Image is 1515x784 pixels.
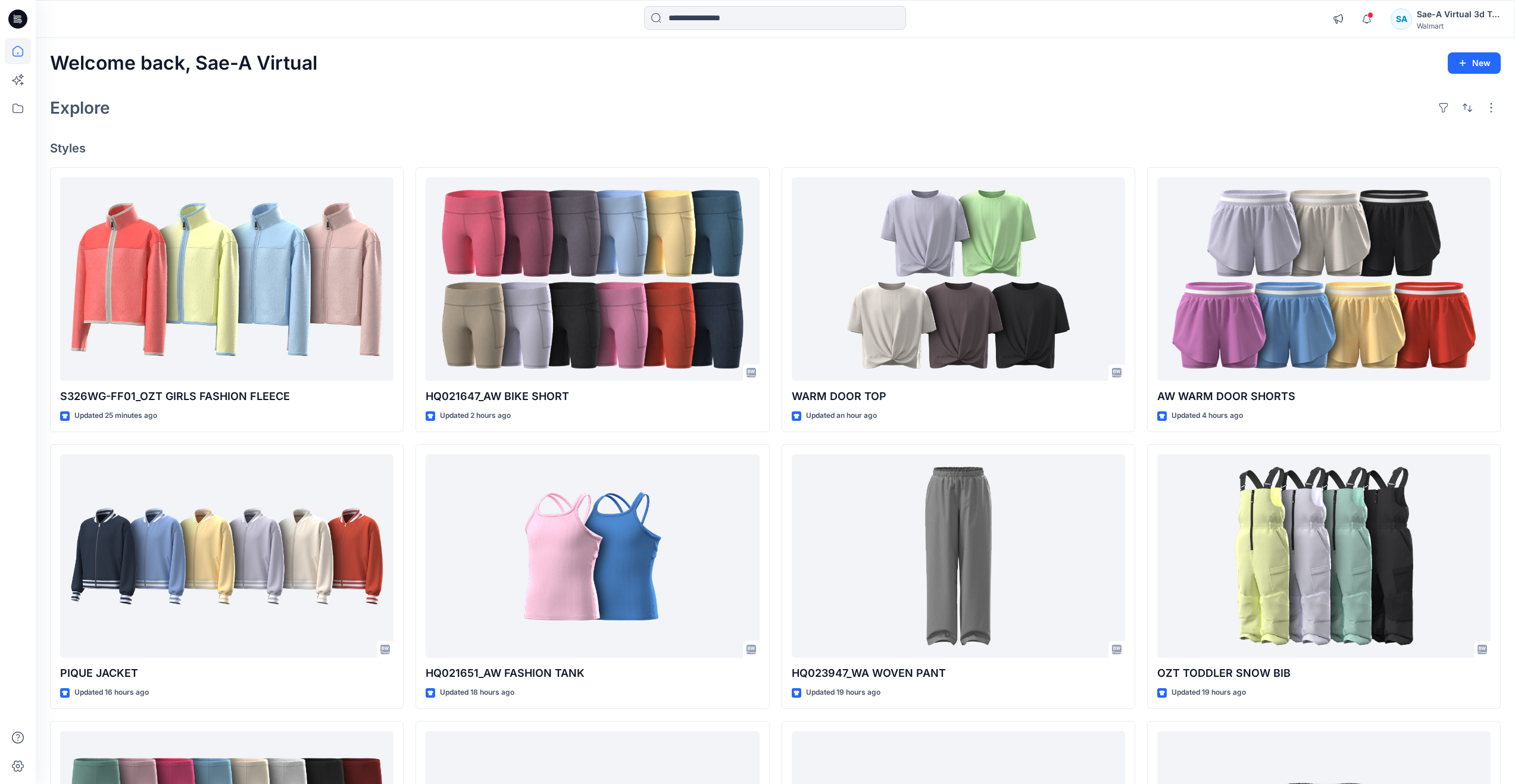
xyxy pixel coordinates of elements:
[1448,52,1501,74] button: New
[426,177,759,382] a: HQ021647_AW BIKE SHORT
[426,454,759,658] a: HQ021651_AW FASHION TANK
[1157,177,1491,382] a: AW WARM DOOR SHORTS
[792,454,1125,658] a: HQ023947_WA WOVEN PANT
[792,665,1125,682] p: HQ023947_WA WOVEN PANT
[1391,8,1412,30] div: SA
[60,665,393,682] p: PIQUE JACKET
[1172,410,1243,422] p: Updated 4 hours ago
[74,686,149,699] p: Updated 16 hours ago
[74,410,157,422] p: Updated 25 minutes ago
[60,388,393,405] p: S326WG-FF01_OZT GIRLS FASHION FLEECE
[1417,7,1500,21] div: Sae-A Virtual 3d Team
[440,410,511,422] p: Updated 2 hours ago
[440,686,514,699] p: Updated 18 hours ago
[1157,388,1491,405] p: AW WARM DOOR SHORTS
[1417,21,1500,30] div: Walmart
[60,177,393,382] a: S326WG-FF01_OZT GIRLS FASHION FLEECE
[792,388,1125,405] p: WARM DOOR TOP
[50,52,317,74] h2: Welcome back, Sae-A Virtual
[806,410,877,422] p: Updated an hour ago
[50,141,1501,155] h4: Styles
[806,686,880,699] p: Updated 19 hours ago
[1157,454,1491,658] a: OZT TODDLER SNOW BIB
[792,177,1125,382] a: WARM DOOR TOP
[50,98,110,117] h2: Explore
[1157,665,1491,682] p: OZT TODDLER SNOW BIB
[426,388,759,405] p: HQ021647_AW BIKE SHORT
[60,454,393,658] a: PIQUE JACKET
[1172,686,1246,699] p: Updated 19 hours ago
[426,665,759,682] p: HQ021651_AW FASHION TANK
